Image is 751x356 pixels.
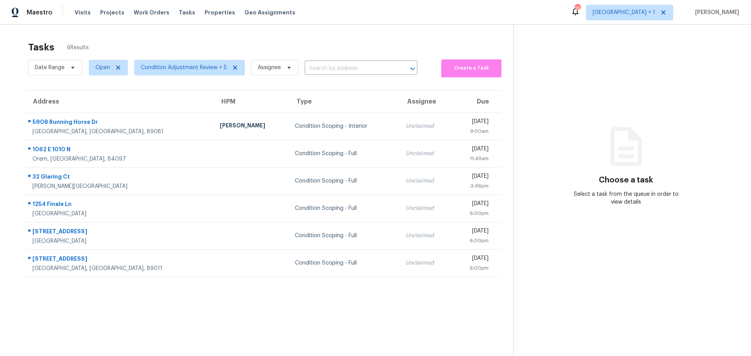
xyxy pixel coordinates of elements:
[406,259,446,267] div: Unclaimed
[452,91,501,113] th: Due
[67,44,89,52] span: 6 Results
[32,182,207,190] div: [PERSON_NAME][GEOGRAPHIC_DATA]
[95,64,110,72] span: Open
[692,9,739,16] span: [PERSON_NAME]
[458,209,489,217] div: 6:00pm
[295,259,393,267] div: Condition Scoping - Full
[25,91,214,113] th: Address
[570,190,683,206] div: Select a task from the queue in order to view details
[32,128,207,136] div: [GEOGRAPHIC_DATA], [GEOGRAPHIC_DATA], 89081
[32,155,207,163] div: Orem, [GEOGRAPHIC_DATA], 84097
[75,9,91,16] span: Visits
[32,255,207,265] div: [STREET_ADDRESS]
[32,173,207,182] div: 32 Glaring Ct
[406,122,446,130] div: Unclaimed
[406,177,446,185] div: Unclaimed
[295,232,393,240] div: Condition Scoping - Full
[32,210,207,218] div: [GEOGRAPHIC_DATA]
[28,43,54,51] h2: Tasks
[220,122,283,131] div: [PERSON_NAME]
[289,91,399,113] th: Type
[406,204,446,212] div: Unclaimed
[32,237,207,245] div: [GEOGRAPHIC_DATA]
[458,227,489,237] div: [DATE]
[179,10,195,15] span: Tasks
[593,9,655,16] span: [GEOGRAPHIC_DATA] + 1
[458,200,489,209] div: [DATE]
[100,9,124,16] span: Projects
[134,9,169,16] span: Work Orders
[458,127,489,135] div: 9:00am
[32,227,207,237] div: [STREET_ADDRESS]
[599,176,653,184] h3: Choose a task
[32,118,207,128] div: 5908 Running Horse Dr
[295,150,393,157] div: Condition Scoping - Full
[458,172,489,182] div: [DATE]
[214,91,289,113] th: HPM
[32,265,207,272] div: [GEOGRAPHIC_DATA], [GEOGRAPHIC_DATA], 89011
[295,177,393,185] div: Condition Scoping - Full
[458,264,489,272] div: 6:00pm
[35,64,65,72] span: Date Range
[244,9,295,16] span: Geo Assignments
[458,182,489,190] div: 3:46pm
[445,64,498,73] span: Create a Task
[305,63,395,75] input: Search by address
[258,64,281,72] span: Assignee
[458,237,489,245] div: 6:00pm
[458,155,489,163] div: 11:49am
[406,232,446,240] div: Unclaimed
[141,64,227,72] span: Condition Adjustment Review + 5
[441,59,501,77] button: Create a Task
[458,118,489,127] div: [DATE]
[458,145,489,155] div: [DATE]
[407,63,418,74] button: Open
[458,254,489,264] div: [DATE]
[406,150,446,157] div: Unclaimed
[205,9,235,16] span: Properties
[295,204,393,212] div: Condition Scoping - Full
[399,91,452,113] th: Assignee
[32,200,207,210] div: 1254 Finale Ln
[32,145,207,155] div: 1062 E 1010 N
[575,5,580,13] div: 13
[295,122,393,130] div: Condition Scoping - Interior
[27,9,52,16] span: Maestro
